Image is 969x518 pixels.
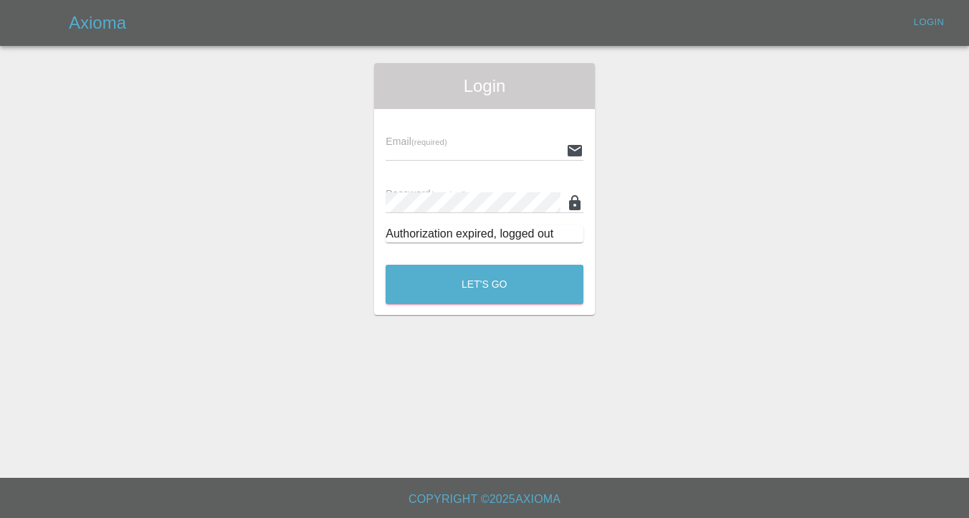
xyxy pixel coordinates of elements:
[431,190,467,199] small: (required)
[386,225,583,242] div: Authorization expired, logged out
[386,265,583,304] button: Let's Go
[411,138,447,146] small: (required)
[386,136,447,147] span: Email
[386,188,466,199] span: Password
[906,11,952,34] a: Login
[386,75,583,98] span: Login
[69,11,126,34] h5: Axioma
[11,489,958,509] h6: Copyright © 2025 Axioma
